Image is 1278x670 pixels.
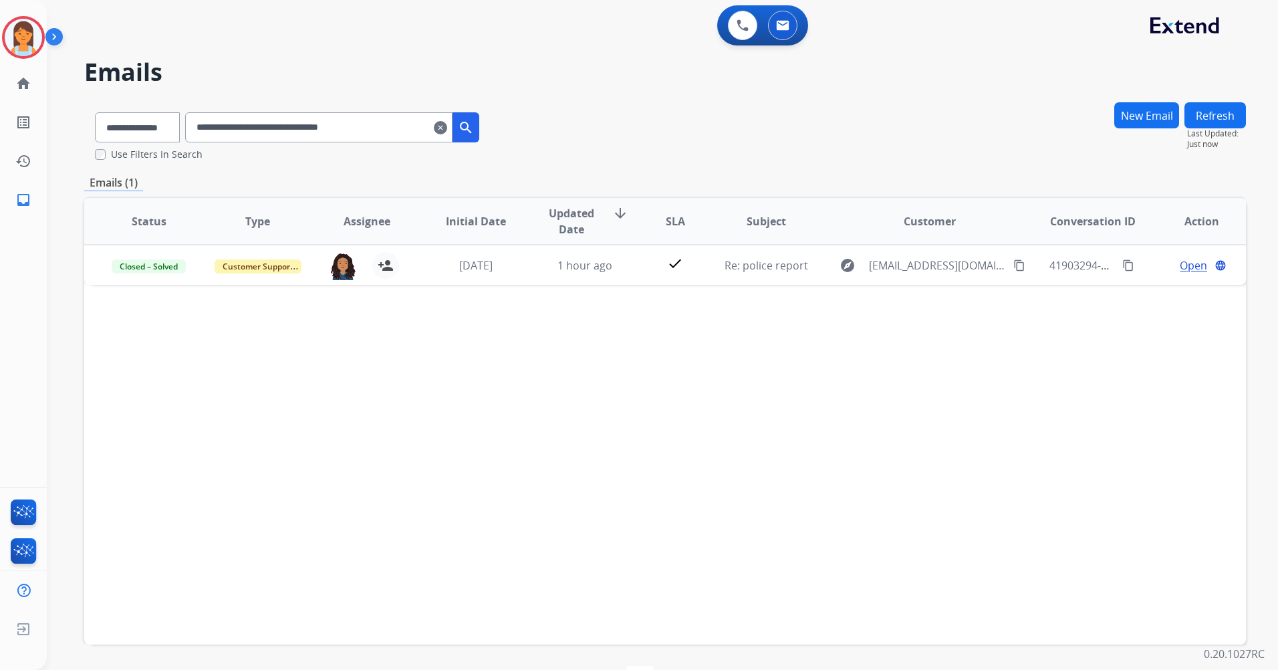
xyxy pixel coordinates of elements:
span: Customer [904,213,956,229]
span: Status [132,213,166,229]
span: 1 hour ago [557,258,612,273]
span: Just now [1187,139,1246,150]
th: Action [1137,198,1246,245]
button: Refresh [1184,102,1246,128]
span: Customer Support [215,259,301,273]
span: SLA [666,213,685,229]
mat-icon: check [667,255,683,271]
mat-icon: person_add [378,257,394,273]
button: New Email [1114,102,1179,128]
mat-icon: history [15,153,31,169]
mat-icon: inbox [15,192,31,208]
mat-icon: home [15,76,31,92]
span: Open [1180,257,1207,273]
span: Subject [747,213,786,229]
mat-icon: content_copy [1122,259,1134,271]
span: [DATE] [459,258,493,273]
p: 0.20.1027RC [1204,646,1265,662]
span: Updated Date [541,205,602,237]
mat-icon: clear [434,120,447,136]
label: Use Filters In Search [111,148,203,161]
span: 41903294-3c77-47a1-aa3a-851d54d38eb8 [1049,258,1257,273]
span: Assignee [344,213,390,229]
mat-icon: search [458,120,474,136]
span: Closed – Solved [112,259,186,273]
span: Initial Date [446,213,506,229]
span: Conversation ID [1050,213,1136,229]
img: agent-avatar [330,252,356,280]
img: avatar [5,19,42,56]
mat-icon: arrow_downward [612,205,628,221]
mat-icon: explore [840,257,856,273]
mat-icon: content_copy [1013,259,1025,271]
mat-icon: list_alt [15,114,31,130]
span: Last Updated: [1187,128,1246,139]
mat-icon: language [1215,259,1227,271]
span: Re: police report [725,258,808,273]
p: Emails (1) [84,175,143,191]
span: [EMAIL_ADDRESS][DOMAIN_NAME] [869,257,1006,273]
span: Type [245,213,270,229]
h2: Emails [84,59,1246,86]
